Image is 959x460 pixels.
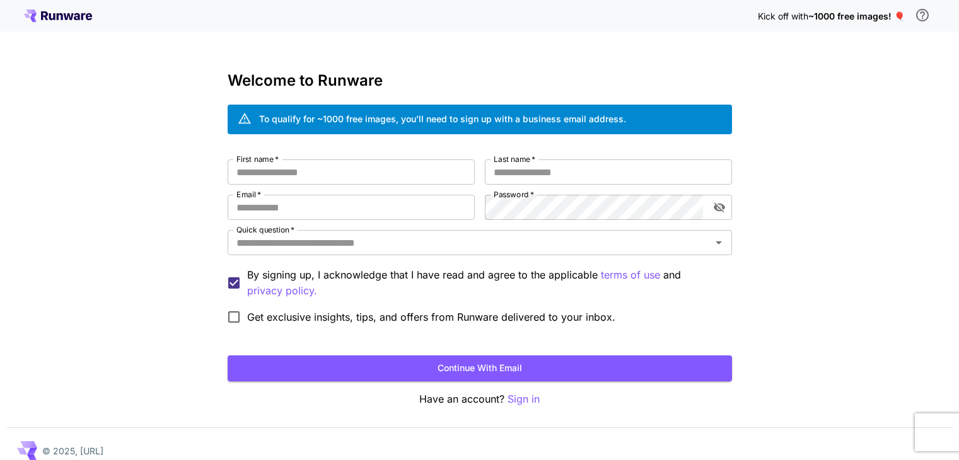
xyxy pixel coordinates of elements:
[42,444,103,457] p: © 2025, [URL]
[494,189,534,200] label: Password
[710,234,728,251] button: Open
[236,154,279,164] label: First name
[247,283,317,299] p: privacy policy.
[247,309,615,325] span: Get exclusive insights, tips, and offers from Runware delivered to your inbox.
[228,72,732,89] h3: Welcome to Runware
[259,112,626,125] div: To qualify for ~1000 free images, you’ll need to sign up with a business email address.
[228,355,732,381] button: Continue with email
[494,154,535,164] label: Last name
[228,391,732,407] p: Have an account?
[758,11,808,21] span: Kick off with
[808,11,905,21] span: ~1000 free images! 🎈
[910,3,935,28] button: In order to qualify for free credit, you need to sign up with a business email address and click ...
[247,267,722,299] p: By signing up, I acknowledge that I have read and agree to the applicable and
[236,189,261,200] label: Email
[508,391,540,407] button: Sign in
[601,267,660,283] button: By signing up, I acknowledge that I have read and agree to the applicable and privacy policy.
[247,283,317,299] button: By signing up, I acknowledge that I have read and agree to the applicable terms of use and
[236,224,294,235] label: Quick question
[601,267,660,283] p: terms of use
[708,196,731,219] button: toggle password visibility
